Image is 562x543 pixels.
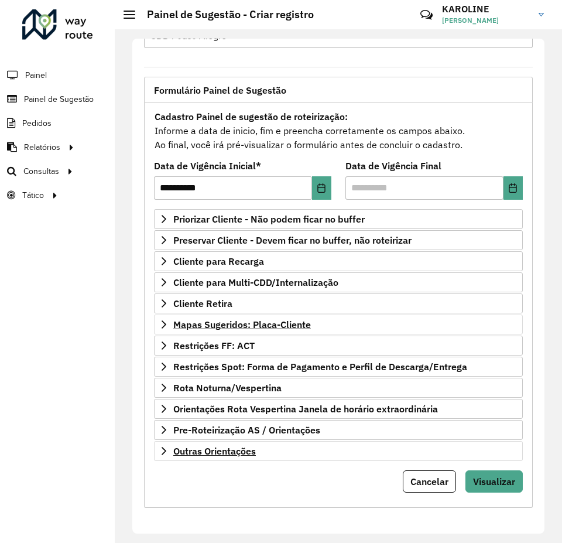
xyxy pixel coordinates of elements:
[23,165,59,177] span: Consultas
[154,86,286,95] span: Formulário Painel de Sugestão
[154,315,523,334] a: Mapas Sugeridos: Placa-Cliente
[173,235,412,245] span: Preservar Cliente - Devem ficar no buffer, não roteirizar
[135,8,314,21] h2: Painel de Sugestão - Criar registro
[345,159,441,173] label: Data de Vigência Final
[154,336,523,356] a: Restrições FF: ACT
[154,109,523,152] div: Informe a data de inicio, fim e preencha corretamente os campos abaixo. Ao final, você irá pré-vi...
[154,272,523,292] a: Cliente para Multi-CDD/Internalização
[154,159,261,173] label: Data de Vigência Inicial
[173,383,282,392] span: Rota Noturna/Vespertina
[442,15,530,26] span: [PERSON_NAME]
[173,320,311,329] span: Mapas Sugeridos: Placa-Cliente
[173,425,320,435] span: Pre-Roteirização AS / Orientações
[154,441,523,461] a: Outras Orientações
[442,4,530,15] h3: KAROLINE
[410,476,448,487] span: Cancelar
[154,230,523,250] a: Preservar Cliente - Devem ficar no buffer, não roteirizar
[414,2,439,28] a: Contato Rápido
[154,251,523,271] a: Cliente para Recarga
[24,93,94,105] span: Painel de Sugestão
[312,176,331,200] button: Choose Date
[154,209,523,229] a: Priorizar Cliente - Não podem ficar no buffer
[154,399,523,419] a: Orientações Rota Vespertina Janela de horário extraordinária
[173,362,467,371] span: Restrições Spot: Forma de Pagamento e Perfil de Descarga/Entrega
[503,176,523,200] button: Choose Date
[154,420,523,440] a: Pre-Roteirização AS / Orientações
[473,476,515,487] span: Visualizar
[24,141,60,153] span: Relatórios
[173,257,264,266] span: Cliente para Recarga
[22,117,52,129] span: Pedidos
[173,404,438,414] span: Orientações Rota Vespertina Janela de horário extraordinária
[173,299,232,308] span: Cliente Retira
[154,357,523,377] a: Restrições Spot: Forma de Pagamento e Perfil de Descarga/Entrega
[173,446,256,456] span: Outras Orientações
[25,69,47,81] span: Painel
[403,470,456,493] button: Cancelar
[22,189,44,202] span: Tático
[173,278,338,287] span: Cliente para Multi-CDD/Internalização
[173,341,255,350] span: Restrições FF: ACT
[154,378,523,398] a: Rota Noturna/Vespertina
[154,293,523,313] a: Cliente Retira
[465,470,523,493] button: Visualizar
[155,111,348,122] strong: Cadastro Painel de sugestão de roteirização:
[173,214,365,224] span: Priorizar Cliente - Não podem ficar no buffer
